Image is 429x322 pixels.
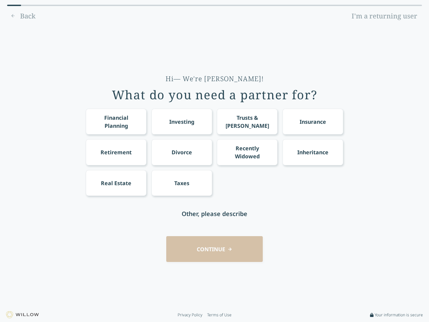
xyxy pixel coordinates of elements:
div: Divorce [172,148,192,156]
div: Financial Planning [92,114,140,130]
div: Recently Widowed [223,144,271,160]
div: What do you need a partner for? [112,88,317,102]
span: Your information is secure [375,312,423,318]
div: Other, please describe [182,209,247,218]
div: 0% complete [7,5,21,6]
div: Investing [169,118,194,126]
div: Real Estate [101,179,131,187]
div: Hi— We're [PERSON_NAME]! [166,74,264,84]
div: Trusts & [PERSON_NAME] [223,114,271,130]
div: Insurance [300,118,326,126]
div: Taxes [174,179,189,187]
a: I'm a returning user [347,11,422,21]
a: Privacy Policy [178,312,202,318]
img: Willow logo [6,311,39,318]
a: Terms of Use [207,312,232,318]
div: Retirement [101,148,132,156]
div: Inheritance [297,148,328,156]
